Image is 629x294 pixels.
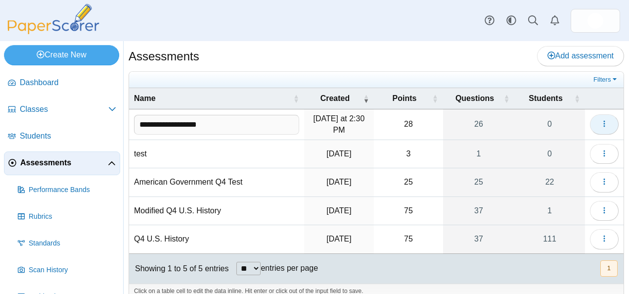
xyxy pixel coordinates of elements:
[537,46,624,66] a: Add assessment
[519,93,572,104] span: Students
[432,94,438,103] span: Points : Activate to sort
[571,9,620,33] a: ps.r5E9VB7rKI6hwE6f
[14,232,120,255] a: Standards
[374,197,443,225] td: 75
[4,98,120,122] a: Classes
[14,258,120,282] a: Scan History
[514,225,585,253] a: 111
[4,151,120,175] a: Assessments
[4,71,120,95] a: Dashboard
[514,140,585,168] a: 0
[326,206,351,215] time: Apr 9, 2025 at 9:06 AM
[134,93,291,104] span: Name
[443,168,514,196] a: 25
[443,109,514,140] a: 26
[14,178,120,202] a: Performance Bands
[514,168,585,196] a: 22
[574,94,580,103] span: Students : Activate to sort
[587,13,603,29] img: ps.r5E9VB7rKI6hwE6f
[443,225,514,253] a: 37
[20,104,108,115] span: Classes
[326,178,351,186] time: Apr 10, 2025 at 10:34 AM
[374,140,443,168] td: 3
[129,254,228,284] div: Showing 1 to 5 of 5 entries
[20,77,116,88] span: Dashboard
[448,93,501,104] span: Questions
[14,205,120,229] a: Rubrics
[20,157,108,168] span: Assessments
[374,225,443,253] td: 75
[309,93,361,104] span: Created
[374,168,443,196] td: 25
[129,48,199,65] h1: Assessments
[600,260,618,277] button: 1
[443,197,514,225] a: 37
[363,94,369,103] span: Created : Activate to remove sorting
[599,260,618,277] nav: pagination
[4,125,120,148] a: Students
[4,45,119,65] a: Create New
[29,212,116,222] span: Rubrics
[514,197,585,225] a: 1
[4,27,103,36] a: PaperScorer
[129,140,304,168] td: test
[314,114,365,134] time: Sep 22, 2025 at 2:30 PM
[374,109,443,140] td: 28
[29,185,116,195] span: Performance Bands
[129,225,304,253] td: Q4 U.S. History
[261,264,318,272] label: entries per page
[547,51,614,60] span: Add assessment
[293,94,299,103] span: Name : Activate to sort
[4,4,103,34] img: PaperScorer
[129,197,304,225] td: Modified Q4 U.S. History
[503,94,509,103] span: Questions : Activate to sort
[514,109,585,140] a: 0
[129,168,304,196] td: American Government Q4 Test
[544,10,566,32] a: Alerts
[379,93,430,104] span: Points
[29,265,116,275] span: Scan History
[591,75,621,85] a: Filters
[587,13,603,29] span: Edward Noble
[326,149,351,158] time: Apr 10, 2025 at 2:17 PM
[29,239,116,248] span: Standards
[443,140,514,168] a: 1
[326,235,351,243] time: Apr 8, 2025 at 3:26 PM
[20,131,116,142] span: Students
